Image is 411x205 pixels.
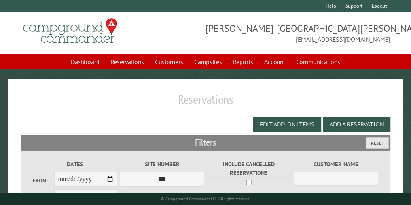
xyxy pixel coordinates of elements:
[207,160,291,177] label: Include Cancelled Reservations
[150,54,188,69] a: Customers
[206,22,391,44] span: [PERSON_NAME]-[GEOGRAPHIC_DATA][PERSON_NAME] [EMAIL_ADDRESS][DOMAIN_NAME]
[323,117,390,132] button: Add a Reservation
[66,54,104,69] a: Dashboard
[106,54,149,69] a: Reservations
[253,117,321,132] button: Edit Add-on Items
[189,54,227,69] a: Campsites
[21,15,119,46] img: Campground Commander
[294,160,378,169] label: Customer Name
[366,137,389,149] button: Reset
[33,177,54,184] label: From:
[161,196,250,201] small: © Campground Commander LLC. All rights reserved.
[228,54,258,69] a: Reports
[21,135,390,150] h2: Filters
[120,160,204,169] label: Site Number
[259,54,290,69] a: Account
[21,92,390,113] h1: Reservations
[33,160,117,169] label: Dates
[292,54,345,69] a: Communications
